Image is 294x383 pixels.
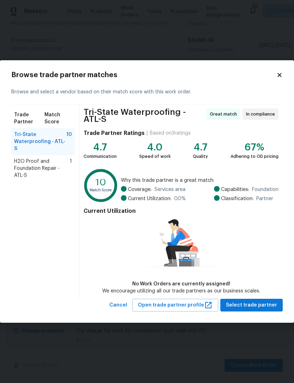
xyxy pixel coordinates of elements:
[138,301,213,310] span: Open trade partner profile
[150,130,191,137] div: Based on 3 ratings
[210,111,240,118] span: Great match
[139,144,171,151] div: 4.0
[96,178,106,187] text: 10
[11,72,276,79] h2: Browse trade partner matches
[193,153,208,160] div: Quality
[220,299,283,312] button: Select trade partner
[121,177,278,184] span: Why this trade partner is a great match:
[221,195,253,202] span: Classification:
[252,186,278,193] span: Foundation
[231,144,278,151] div: 67%
[14,158,70,179] span: H2O Proof and Foundation Repair - ATL-S
[154,186,185,193] span: Services area
[14,111,44,125] span: Trade Partner
[66,131,72,152] span: 10
[128,186,152,193] span: Coverage:
[44,111,72,125] span: Match Score
[11,80,283,104] div: Browse and select a vendor based on their match score with this work order.
[70,158,72,179] span: 1
[256,195,273,202] span: Partner
[109,301,127,310] span: Cancel
[174,195,186,202] span: 0.0 %
[84,144,117,151] div: 4.7
[226,301,277,310] span: Select trade partner
[193,144,208,151] div: 4.7
[84,109,204,123] span: Tri-State Waterproofing - ATL-S
[90,188,112,192] text: Match Score
[221,186,249,193] span: Capabilities:
[128,195,171,202] span: Current Utilization:
[246,111,278,118] span: In compliance
[106,299,130,312] button: Cancel
[145,130,150,137] div: |
[84,208,278,215] h4: Current Utilization
[102,288,260,295] div: We encourage utilizing all our trade partners as our business scales.
[84,130,145,137] h4: Trade Partner Ratings
[102,280,260,288] div: No Work Orders are currently assigned!
[84,153,117,160] div: Communication
[139,153,171,160] div: Speed of work
[132,299,218,312] button: Open trade partner profile
[14,131,66,152] span: Tri-State Waterproofing - ATL-S
[231,153,278,160] div: Adhering to OD pricing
